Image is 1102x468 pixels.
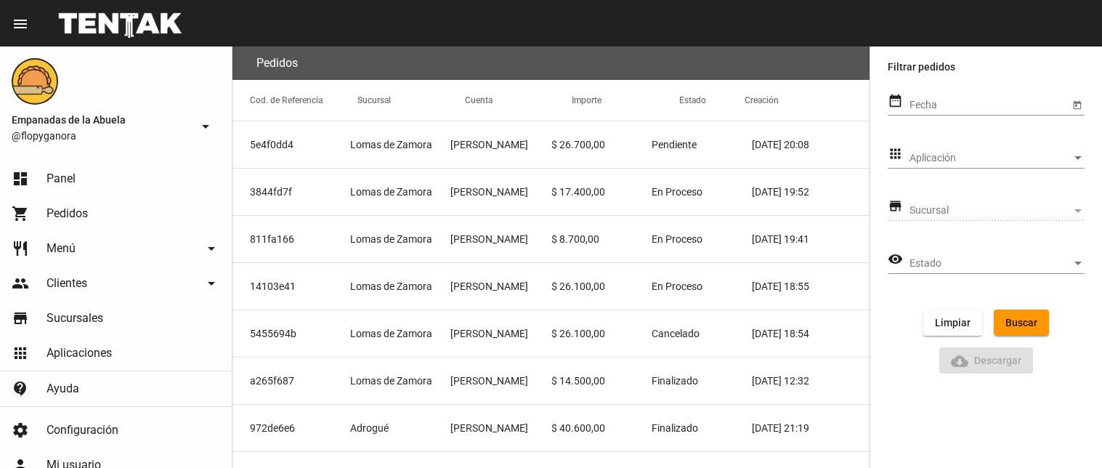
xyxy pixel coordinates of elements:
[923,310,982,336] button: Limpiar
[939,347,1034,374] button: Descargar ReporteDescargar
[12,240,29,257] mat-icon: restaurant
[909,100,1069,111] input: Fecha
[232,358,350,404] mat-cell: a265f687
[888,251,903,268] mat-icon: visibility
[232,405,350,451] mat-cell: 972de6e6
[46,172,76,186] span: Panel
[450,121,551,168] mat-cell: [PERSON_NAME]
[232,80,357,121] mat-header-cell: Cod. de Referencia
[350,374,432,388] span: Lomas de Zamora
[572,80,679,121] mat-header-cell: Importe
[12,170,29,187] mat-icon: dashboard
[450,310,551,357] mat-cell: [PERSON_NAME]
[232,121,350,168] mat-cell: 5e4f0dd4
[12,275,29,292] mat-icon: people
[46,206,88,221] span: Pedidos
[551,358,652,404] mat-cell: $ 14.500,00
[652,326,700,341] span: Cancelado
[232,216,350,262] mat-cell: 811fa166
[46,311,103,326] span: Sucursales
[12,310,29,327] mat-icon: store
[450,169,551,215] mat-cell: [PERSON_NAME]
[909,153,1071,164] span: Aplicación
[203,275,220,292] mat-icon: arrow_drop_down
[551,121,652,168] mat-cell: $ 26.700,00
[450,358,551,404] mat-cell: [PERSON_NAME]
[12,129,191,143] span: @flopyganora
[232,263,350,310] mat-cell: 14103e41
[46,346,112,360] span: Aplicaciones
[350,279,432,294] span: Lomas de Zamora
[232,310,350,357] mat-cell: 5455694b
[752,405,870,451] mat-cell: [DATE] 21:19
[256,53,298,73] h3: Pedidos
[752,310,870,357] mat-cell: [DATE] 18:54
[12,15,29,33] mat-icon: menu
[951,352,968,370] mat-icon: Descargar Reporte
[203,240,220,257] mat-icon: arrow_drop_down
[652,232,702,246] span: En Proceso
[450,216,551,262] mat-cell: [PERSON_NAME]
[752,216,870,262] mat-cell: [DATE] 19:41
[888,58,1085,76] label: Filtrar pedidos
[12,58,58,105] img: f0136945-ed32-4f7c-91e3-a375bc4bb2c5.png
[1069,97,1085,112] button: Open calendar
[12,205,29,222] mat-icon: shopping_cart
[46,241,76,256] span: Menú
[551,169,652,215] mat-cell: $ 17.400,00
[994,310,1049,336] button: Buscar
[888,92,903,110] mat-icon: date_range
[12,380,29,398] mat-icon: contact_support
[46,276,87,291] span: Clientes
[752,169,870,215] mat-cell: [DATE] 19:52
[752,263,870,310] mat-cell: [DATE] 18:55
[232,47,870,80] flou-section-header: Pedidos
[679,80,745,121] mat-header-cell: Estado
[1005,317,1037,328] span: Buscar
[551,263,652,310] mat-cell: $ 26.100,00
[909,258,1071,270] span: Estado
[652,374,698,388] span: Finalizado
[745,80,870,121] mat-header-cell: Creación
[652,137,697,152] span: Pendiente
[652,279,702,294] span: En Proceso
[232,169,350,215] mat-cell: 3844fd7f
[465,80,572,121] mat-header-cell: Cuenta
[46,382,79,396] span: Ayuda
[951,355,1022,366] span: Descargar
[888,145,903,163] mat-icon: apps
[551,310,652,357] mat-cell: $ 26.100,00
[350,137,432,152] span: Lomas de Zamora
[450,263,551,310] mat-cell: [PERSON_NAME]
[752,121,870,168] mat-cell: [DATE] 20:08
[909,205,1071,217] span: Sucursal
[350,326,432,341] span: Lomas de Zamora
[752,358,870,404] mat-cell: [DATE] 12:32
[909,205,1085,217] mat-select: Sucursal
[450,405,551,451] mat-cell: [PERSON_NAME]
[551,405,652,451] mat-cell: $ 40.600,00
[197,118,214,135] mat-icon: arrow_drop_down
[350,185,432,199] span: Lomas de Zamora
[357,80,465,121] mat-header-cell: Sucursal
[551,216,652,262] mat-cell: $ 8.700,00
[12,111,191,129] span: Empanadas de la Abuela
[12,421,29,439] mat-icon: settings
[350,232,432,246] span: Lomas de Zamora
[909,153,1085,164] mat-select: Aplicación
[12,344,29,362] mat-icon: apps
[46,423,118,437] span: Configuración
[909,258,1085,270] mat-select: Estado
[935,317,971,328] span: Limpiar
[350,421,389,435] span: Adrogué
[888,198,903,215] mat-icon: store
[652,421,698,435] span: Finalizado
[652,185,702,199] span: En Proceso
